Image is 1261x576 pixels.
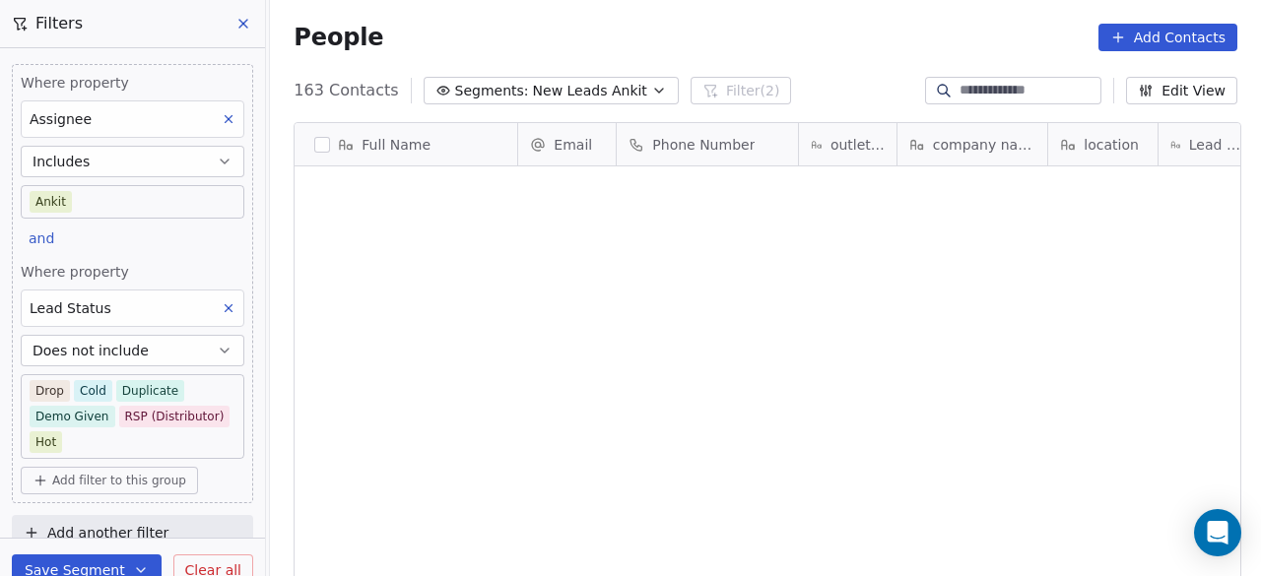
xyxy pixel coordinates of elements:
[1189,135,1245,155] span: Lead Source
[652,135,755,155] span: Phone Number
[1159,123,1256,165] div: Lead Source
[933,135,1036,155] span: company name
[1126,77,1237,104] button: Edit View
[294,79,398,102] span: 163 Contacts
[617,123,798,165] div: Phone Number
[1084,135,1139,155] span: location
[691,77,792,104] button: Filter(2)
[455,81,529,101] span: Segments:
[897,123,1047,165] div: company name
[295,123,517,165] div: Full Name
[554,135,592,155] span: Email
[362,135,431,155] span: Full Name
[1048,123,1158,165] div: location
[1098,24,1237,51] button: Add Contacts
[1194,509,1241,556] div: Open Intercom Messenger
[830,135,885,155] span: outlet type
[533,81,647,101] span: New Leads Ankit
[294,23,383,52] span: People
[518,123,616,165] div: Email
[799,123,896,165] div: outlet type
